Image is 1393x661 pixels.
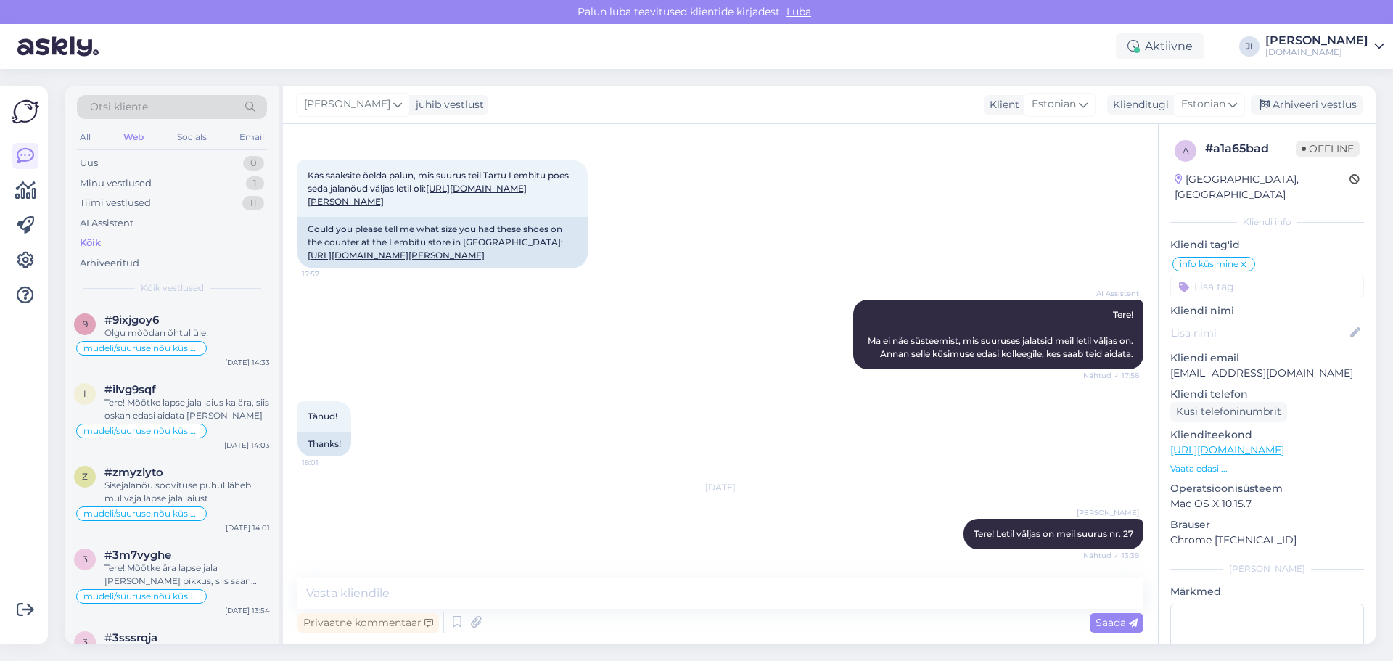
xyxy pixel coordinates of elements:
span: 3 [83,554,88,564]
div: AI Assistent [80,216,133,231]
div: [DATE] 13:54 [225,605,270,616]
span: Luba [782,5,815,18]
div: Arhiveeri vestlus [1251,95,1363,115]
div: Privaatne kommentaar [297,613,439,633]
span: Kas saaksite öelda palun, mis suurus teil Tartu Lembitu poes seda jalanõud väljas letil oli: [308,170,571,207]
div: Tiimi vestlused [80,196,151,210]
span: a [1183,145,1189,156]
div: Aktiivne [1116,33,1204,59]
div: Email [237,128,267,147]
p: Kliendi telefon [1170,387,1364,402]
div: Tere! Mõõtke ära lapse jala [PERSON_NAME] pikkus, siis saan Teid edasi aidata. Juhendi leiate sii... [104,562,270,588]
div: Sisejalanõu soovituse puhul läheb mul vaja lapse jala laiust [104,479,270,505]
span: 3 [83,636,88,647]
span: Estonian [1032,97,1076,112]
span: [PERSON_NAME] [304,97,390,112]
img: Askly Logo [12,98,39,126]
span: Tere! Letil väljas on meil suurus nr. 27 [974,528,1133,539]
div: Tere! Mõõtke lapse jala laius ka ära, siis oskan edasi aidata [PERSON_NAME] [104,396,270,422]
div: Socials [174,128,210,147]
input: Lisa nimi [1171,325,1347,341]
div: Klient [984,97,1019,112]
div: [DATE] 14:33 [225,357,270,368]
span: mudeli/suuruse nõu küsimine [83,344,200,353]
div: [DATE] 14:03 [224,440,270,451]
div: 1 [246,176,264,191]
div: juhib vestlust [410,97,484,112]
p: Klienditeekond [1170,427,1364,443]
a: [PERSON_NAME][DOMAIN_NAME] [1265,35,1384,58]
div: [PERSON_NAME] [1170,562,1364,575]
div: Thanks! [297,432,351,456]
div: 11 [242,196,264,210]
div: Küsi telefoninumbrit [1170,402,1287,422]
span: 17:57 [302,268,356,279]
div: [DATE] 14:01 [226,522,270,533]
span: mudeli/suuruse nõu küsimine [83,427,200,435]
p: Kliendi email [1170,350,1364,366]
span: #zmyzlyto [104,466,163,479]
p: Vaata edasi ... [1170,462,1364,475]
span: Nähtud ✓ 13:39 [1083,550,1139,561]
span: #3sssrqja [104,631,157,644]
p: Chrome [TECHNICAL_ID] [1170,533,1364,548]
span: Nähtud ✓ 17:58 [1083,370,1139,381]
a: [URL][DOMAIN_NAME] [1170,443,1284,456]
p: Kliendi tag'id [1170,237,1364,253]
p: [EMAIL_ADDRESS][DOMAIN_NAME] [1170,366,1364,381]
span: [PERSON_NAME] [1077,507,1139,518]
div: Klienditugi [1107,97,1169,112]
p: Kliendi nimi [1170,303,1364,319]
span: mudeli/suuruse nõu küsimine [83,592,200,601]
div: [GEOGRAPHIC_DATA], [GEOGRAPHIC_DATA] [1175,172,1349,202]
span: i [83,388,86,399]
input: Lisa tag [1170,276,1364,297]
span: #9ixjgoy6 [104,313,159,327]
span: mudeli/suuruse nõu küsimine [83,509,200,518]
span: 18:01 [302,457,356,468]
span: #3m7vyghe [104,549,171,562]
div: Web [120,128,147,147]
div: Minu vestlused [80,176,152,191]
span: AI Assistent [1085,288,1139,299]
span: info küsimine [1180,260,1238,268]
div: # a1a65bad [1205,140,1296,157]
span: Estonian [1181,97,1225,112]
div: Arhiveeritud [80,256,139,271]
div: Could you please tell me what size you had these shoes on the counter at the Lembitu store in [GE... [297,217,588,268]
span: Offline [1296,141,1360,157]
a: [URL][DOMAIN_NAME][PERSON_NAME] [308,250,485,260]
div: Olgu mõõdan õhtul üle! [104,327,270,340]
span: Otsi kliente [90,99,148,115]
span: Kõik vestlused [141,282,204,295]
div: [DATE] [297,481,1143,494]
div: Kõik [80,236,101,250]
div: All [77,128,94,147]
div: Kliendi info [1170,215,1364,229]
span: z [82,471,88,482]
div: JI [1239,36,1260,57]
div: Uus [80,156,98,171]
div: 0 [243,156,264,171]
p: Mac OS X 10.15.7 [1170,496,1364,512]
span: Tänud! [308,411,337,422]
span: 9 [83,319,88,329]
span: #ilvg9sqf [104,383,156,396]
span: Saada [1096,616,1138,629]
div: [DOMAIN_NAME] [1265,46,1368,58]
p: Märkmed [1170,584,1364,599]
div: [PERSON_NAME] [1265,35,1368,46]
p: Operatsioonisüsteem [1170,481,1364,496]
p: Brauser [1170,517,1364,533]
